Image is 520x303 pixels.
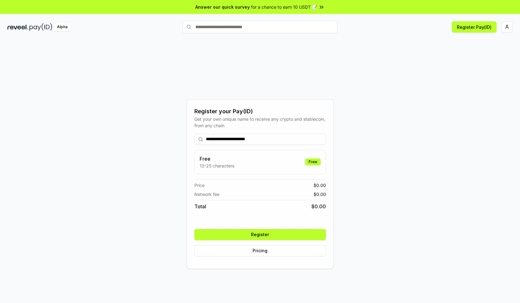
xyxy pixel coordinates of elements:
span: for a chance to earn 10 USDT 📝 [251,4,317,10]
div: Get your own unique name to receive any crypto and stablecoin, from any chain [194,116,326,129]
span: Total [194,203,206,210]
div: Alpha [54,23,71,31]
button: Register [194,229,326,240]
img: pay_id [29,23,52,31]
span: Answer our quick survey [195,4,250,10]
span: $ 0.00 [311,203,326,210]
span: Price [194,182,205,188]
button: Register Pay(ID) [452,21,496,32]
button: Pricing [194,245,326,256]
img: reveel_dark [7,23,28,31]
span: $ 0.00 [314,191,326,197]
div: Register your Pay(ID) [194,107,326,116]
h3: Free [200,155,234,162]
p: 13-25 characters [200,162,234,169]
div: Free [305,158,321,165]
span: $ 0.00 [314,182,326,188]
span: Network fee [194,191,219,197]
